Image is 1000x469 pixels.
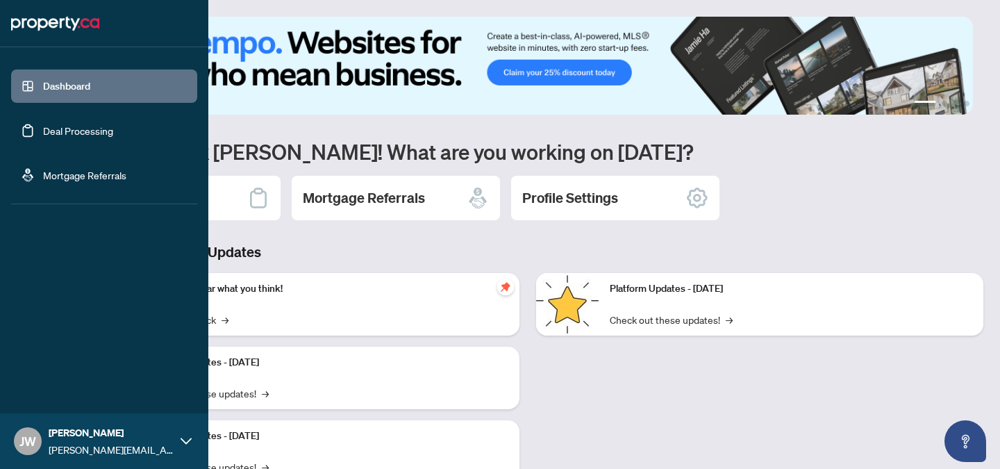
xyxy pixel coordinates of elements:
[497,279,514,295] span: pushpin
[72,138,983,165] h1: Welcome back [PERSON_NAME]! What are you working on [DATE]?
[953,101,958,106] button: 3
[536,273,599,336] img: Platform Updates - June 23, 2025
[942,101,947,106] button: 2
[964,101,969,106] button: 4
[146,429,508,444] p: Platform Updates - [DATE]
[222,312,228,327] span: →
[11,13,99,35] img: logo
[146,355,508,370] p: Platform Updates - [DATE]
[262,386,269,401] span: →
[726,312,733,327] span: →
[914,101,936,106] button: 1
[610,312,733,327] a: Check out these updates!→
[43,124,113,137] a: Deal Processing
[49,442,174,457] span: [PERSON_NAME][EMAIL_ADDRESS][DOMAIN_NAME]
[72,242,983,262] h3: Brokerage & Industry Updates
[49,425,174,441] span: [PERSON_NAME]
[944,420,986,462] button: Open asap
[72,17,973,115] img: Slide 0
[43,80,90,92] a: Dashboard
[303,188,425,208] h2: Mortgage Referrals
[19,431,36,451] span: JW
[610,281,972,297] p: Platform Updates - [DATE]
[522,188,618,208] h2: Profile Settings
[146,281,508,297] p: We want to hear what you think!
[43,169,126,181] a: Mortgage Referrals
